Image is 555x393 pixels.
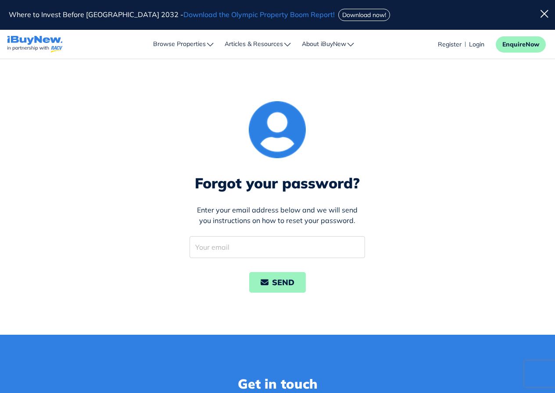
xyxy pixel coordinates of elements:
[185,205,370,226] div: Enter your email address below and we will send you instructions on how to reset your password.
[249,272,306,293] button: SEND
[99,172,456,194] div: Forgot your password?
[190,236,365,258] input: Your email
[338,9,390,21] button: Download now!
[438,40,462,49] a: account
[7,34,63,55] a: navigations
[526,40,539,48] span: Now
[7,36,63,53] img: logo
[469,40,484,49] a: account
[496,36,546,53] button: EnquireNow
[183,10,335,19] span: Download the Olympic Property Boom Report!
[249,101,306,158] img: User Icon
[9,10,337,19] span: Where to Invest Before [GEOGRAPHIC_DATA] 2032 -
